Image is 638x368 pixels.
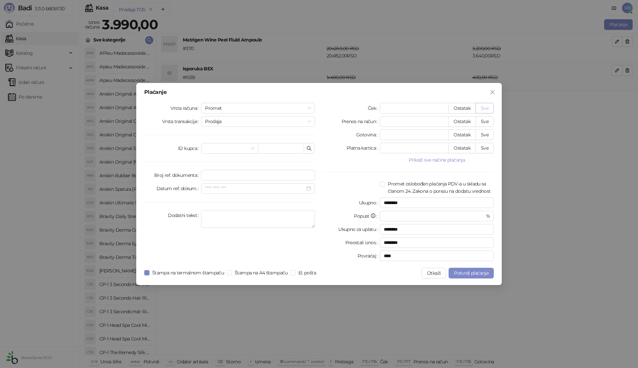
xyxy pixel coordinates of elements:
label: Povraćaj [358,251,380,261]
label: Ukupno [359,197,380,208]
button: Otkaži [422,268,446,278]
button: Sve [476,116,494,127]
span: Prodaja [205,116,311,126]
input: Broj ref. dokumenta [201,170,315,181]
label: Vrsta transakcije [162,116,201,127]
label: Popust [354,211,380,221]
label: Dodatni tekst [168,210,201,221]
button: Ostatak [448,116,476,127]
span: Promet [205,103,311,113]
button: Ostatak [448,143,476,153]
button: Prikaži sve načine plaćanja [380,156,494,164]
span: Promet oslobođen plaćanja PDV-a u skladu sa članom 24. Zakona o porezu na dodatu vrednost [385,180,494,195]
input: Datum ref. dokum. [205,185,305,192]
label: Datum ref. dokum. [157,183,201,194]
label: ID kupca [178,143,201,154]
button: Sve [476,103,494,113]
label: Prenos na račun [342,116,380,127]
button: Potvrdi plaćanje [449,268,494,278]
span: Potvrdi plaćanje [454,270,488,276]
button: Ostatak [448,103,476,113]
textarea: Dodatni tekst [201,210,315,228]
label: Platna kartica [347,143,380,153]
label: Ček [368,103,380,113]
button: Close [487,87,498,98]
label: Broj ref. dokumenta [154,170,201,181]
span: Zatvori [487,90,498,95]
label: Vrsta računa [170,103,201,113]
input: Popust [384,211,484,221]
span: close [490,90,495,95]
span: Štampa na A4 štampaču [232,269,290,276]
label: Gotovina [356,129,380,140]
label: Ukupno za uplatu [338,224,380,235]
label: Preostali iznos [345,237,380,248]
span: Štampa na termalnom štampaču [150,269,227,276]
button: Sve [476,129,494,140]
button: Ostatak [448,129,476,140]
span: El. pošta [296,269,319,276]
div: Plaćanje [144,90,494,95]
button: Sve [476,143,494,153]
